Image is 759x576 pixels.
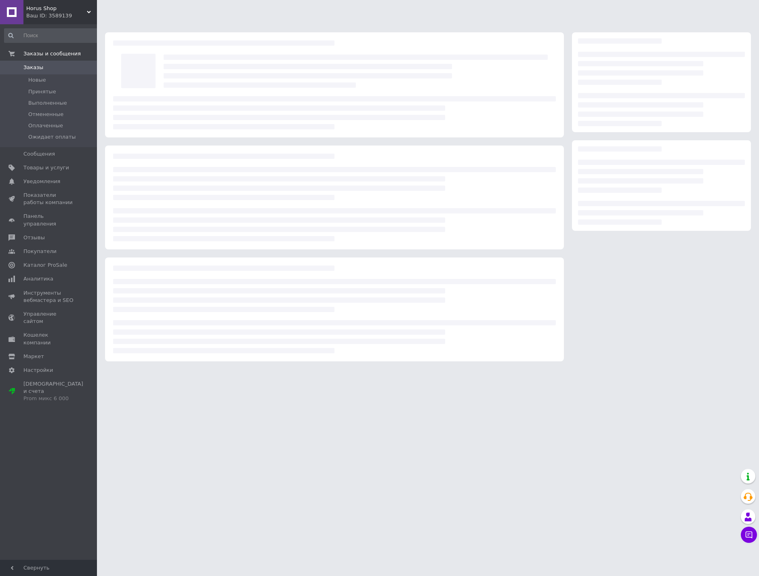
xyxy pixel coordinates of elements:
span: Управление сайтом [23,310,75,325]
span: Покупатели [23,248,57,255]
span: Каталог ProSale [23,262,67,269]
span: Заказы и сообщения [23,50,81,57]
span: Отмененные [28,111,63,118]
button: Чат с покупателем [741,527,757,543]
span: Принятые [28,88,56,95]
span: Показатели работы компании [23,192,75,206]
span: Заказы [23,64,43,71]
span: Ожидает оплаты [28,133,76,141]
span: [DEMOGRAPHIC_DATA] и счета [23,380,83,403]
div: Prom микс 6 000 [23,395,83,402]
span: Панель управления [23,213,75,227]
span: Настройки [23,367,53,374]
span: Уведомления [23,178,60,185]
span: Сообщения [23,150,55,158]
span: Отзывы [23,234,45,241]
span: Маркет [23,353,44,360]
span: Horus Shop [26,5,87,12]
span: Выполненные [28,99,67,107]
span: Кошелек компании [23,331,75,346]
span: Товары и услуги [23,164,69,171]
div: Ваш ID: 3589139 [26,12,97,19]
span: Новые [28,76,46,84]
input: Поиск [4,28,101,43]
span: Аналитика [23,275,53,283]
span: Инструменты вебмастера и SEO [23,289,75,304]
span: Оплаченные [28,122,63,129]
